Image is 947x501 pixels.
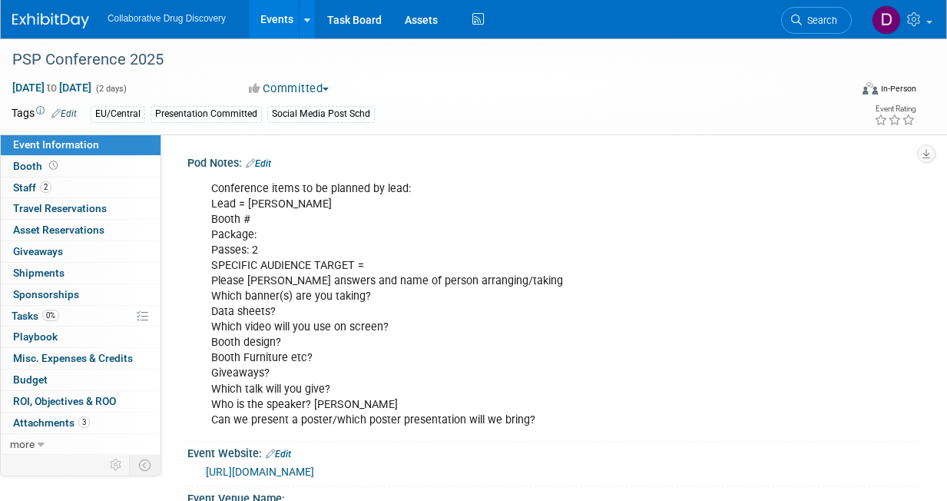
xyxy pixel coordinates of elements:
a: Sponsorships [1,284,161,305]
span: to [45,81,59,94]
div: In-Person [880,83,916,95]
div: PSP Conference 2025 [7,46,839,74]
span: Attachments [13,416,90,429]
span: (2 days) [94,84,127,94]
div: Presentation Committed [151,106,262,122]
div: Event Website: [187,442,916,462]
td: Personalize Event Tab Strip [103,455,130,475]
a: Event Information [1,134,161,155]
span: Staff [13,181,51,194]
img: Format-Inperson.png [863,82,878,95]
div: Social Media Post Schd [267,106,375,122]
a: more [1,434,161,455]
a: Booth [1,156,161,177]
span: Booth not reserved yet [46,160,61,171]
a: Attachments3 [1,413,161,433]
a: Edit [51,108,77,119]
span: Travel Reservations [13,202,107,214]
span: Budget [13,373,48,386]
span: Event Information [13,138,99,151]
button: Committed [243,81,335,97]
td: Toggle Event Tabs [130,455,161,475]
span: Misc. Expenses & Credits [13,352,133,364]
a: Giveaways [1,241,161,262]
a: [URL][DOMAIN_NAME] [206,466,314,478]
span: Playbook [13,330,58,343]
a: Asset Reservations [1,220,161,241]
a: Shipments [1,263,161,284]
a: Travel Reservations [1,198,161,219]
span: Search [802,15,837,26]
span: Giveaways [13,245,63,257]
div: Conference items to be planned by lead: Lead = [PERSON_NAME] Booth # Package: Passes: 2 SPECIFIC ... [200,174,771,436]
span: Collaborative Drug Discovery [108,13,226,24]
span: more [10,438,35,450]
a: ROI, Objectives & ROO [1,391,161,412]
span: Booth [13,160,61,172]
a: Edit [246,158,271,169]
span: Sponsorships [13,288,79,300]
span: Tasks [12,310,59,322]
img: ExhibitDay [12,13,89,28]
a: Tasks0% [1,306,161,327]
a: Misc. Expenses & Credits [1,348,161,369]
td: Tags [12,105,77,123]
a: Playbook [1,327,161,347]
span: Shipments [13,267,65,279]
div: Event Rating [874,105,916,113]
span: Asset Reservations [13,224,104,236]
img: Daniel Castro [872,5,901,35]
span: [DATE] [DATE] [12,81,92,95]
a: Search [781,7,852,34]
a: Budget [1,370,161,390]
span: 2 [40,181,51,193]
span: 3 [78,416,90,428]
a: Staff2 [1,178,161,198]
span: 0% [42,310,59,321]
div: Event Format [785,80,916,103]
div: Pod Notes: [187,151,916,171]
div: EU/Central [91,106,145,122]
a: Edit [266,449,291,460]
span: ROI, Objectives & ROO [13,395,116,407]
